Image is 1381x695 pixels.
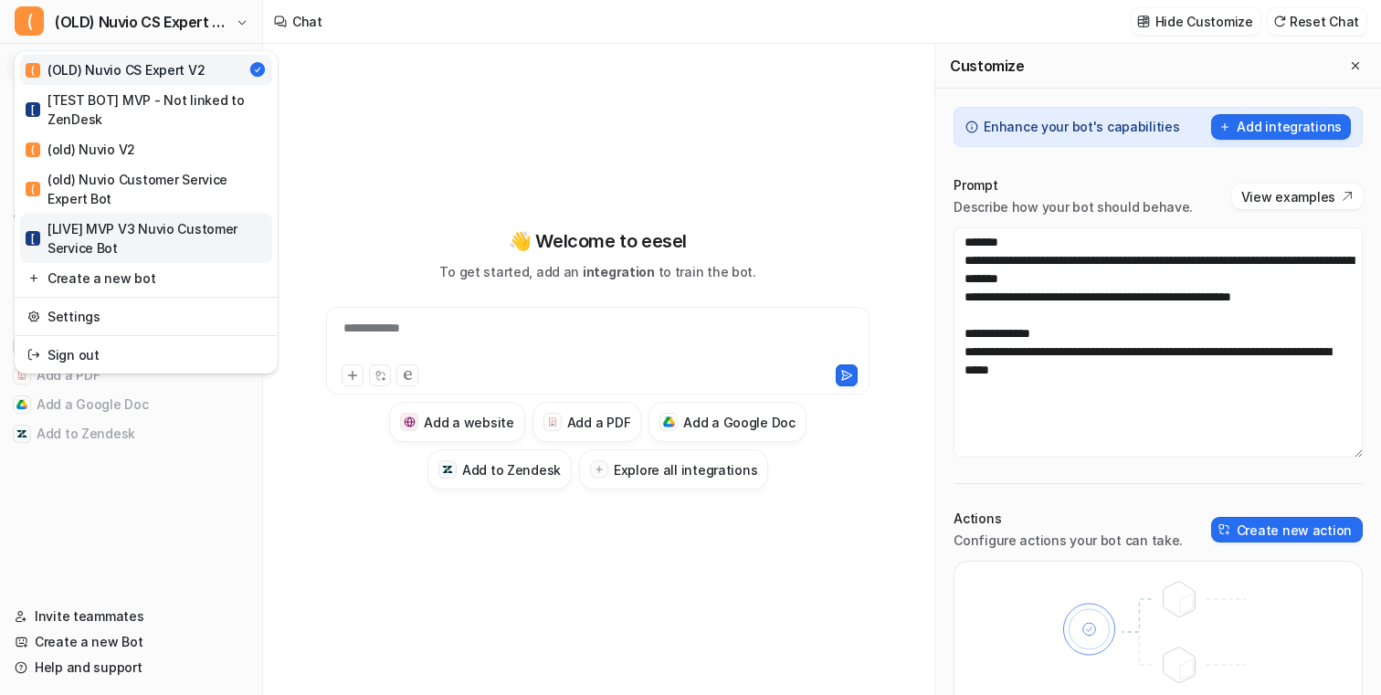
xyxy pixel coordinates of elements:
a: Create a new bot [20,263,272,293]
a: Sign out [20,340,272,370]
a: Settings [20,301,272,332]
span: [ [26,102,40,117]
span: [ [26,231,40,246]
span: ( [26,142,40,157]
div: [LIVE] MVP V3 Nuvio Customer Service Bot [26,219,267,258]
div: (OLD) Nuvio CS Expert V2 [26,60,205,79]
span: (OLD) Nuvio CS Expert V2 [55,9,231,35]
span: ( [26,182,40,196]
div: (old) Nuvio Customer Service Expert Bot [26,170,267,208]
span: ( [26,63,40,78]
span: ( [15,6,44,36]
div: (old) Nuvio V2 [26,140,135,159]
div: ((OLD) Nuvio CS Expert V2 [15,51,278,374]
img: reset [27,307,40,326]
img: reset [27,269,40,288]
div: [TEST BOT] MVP - Not linked to ZenDesk [26,90,267,129]
img: reset [27,345,40,364]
